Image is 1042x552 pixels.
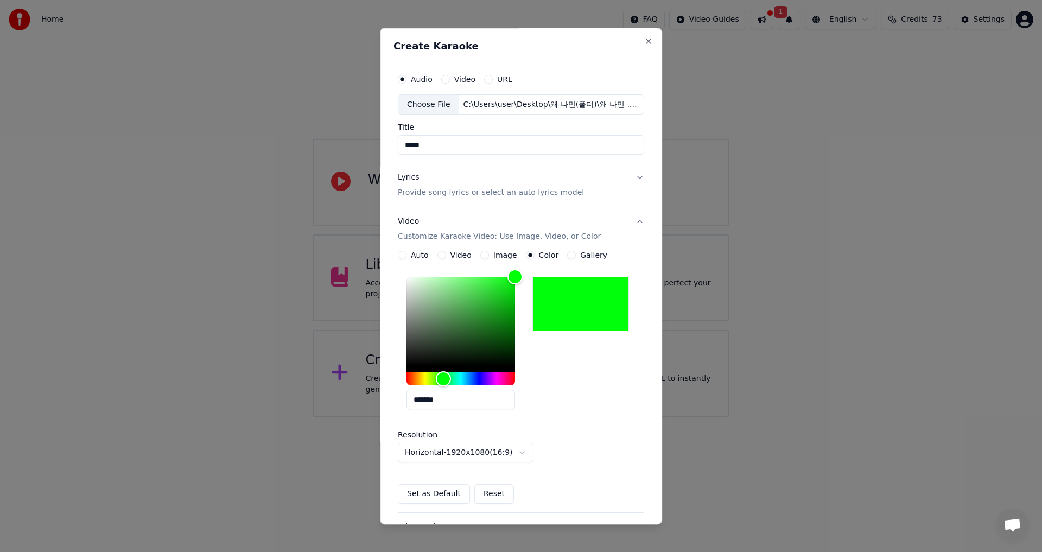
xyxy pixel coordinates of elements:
[398,124,644,131] label: Title
[406,277,515,366] div: Color
[459,99,644,110] div: C:\Users\user\Desktop\왜 나만(폴더)\왜 나만 .wav
[580,252,607,259] label: Gallery
[398,217,601,243] div: Video
[398,188,584,199] p: Provide song lyrics or select an auto lyrics model
[406,373,515,386] div: Hue
[539,252,559,259] label: Color
[398,232,601,243] p: Customize Karaoke Video: Use Image, Video, or Color
[493,252,517,259] label: Image
[411,252,429,259] label: Auto
[450,252,472,259] label: Video
[393,41,649,51] h2: Create Karaoke
[398,513,644,542] button: Advanced
[454,75,475,83] label: Video
[398,95,459,115] div: Choose File
[411,75,433,83] label: Audio
[398,164,644,207] button: LyricsProvide song lyrics or select an auto lyrics model
[497,75,512,83] label: URL
[398,173,419,183] div: Lyrics
[398,208,644,251] button: VideoCustomize Karaoke Video: Use Image, Video, or Color
[474,485,514,504] button: Reset
[398,432,506,439] label: Resolution
[398,251,644,513] div: VideoCustomize Karaoke Video: Use Image, Video, or Color
[398,485,470,504] button: Set as Default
